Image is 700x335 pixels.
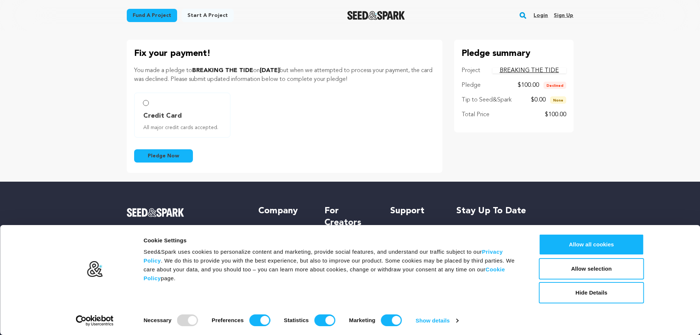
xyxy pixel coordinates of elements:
div: Seed&Spark uses cookies to personalize content and marketing, provide social features, and unders... [144,247,523,283]
img: logo [86,261,103,278]
h5: Company [258,205,309,217]
p: Tip to Seed&Spark [462,96,511,104]
button: Pledge Now [134,149,193,163]
p: Project [462,66,480,75]
p: Pledge summary [462,47,566,60]
strong: Preferences [212,317,244,323]
div: Cookie Settings [144,236,523,245]
a: Show details [416,315,458,326]
strong: Necessary [144,317,172,323]
button: Allow selection [539,258,644,279]
h5: Stay up to date [456,205,574,217]
a: Sign up [554,10,573,21]
a: Usercentrics Cookiebot - opens in a new window [62,315,127,326]
strong: Marketing [349,317,376,323]
span: $100.00 [518,82,539,88]
h5: For Creators [324,205,376,229]
p: Fix your payment! [134,47,435,60]
strong: Statistics [284,317,309,323]
button: Allow all cookies [539,234,644,255]
legend: Consent Selection [143,311,144,312]
p: $100.00 [545,110,566,119]
span: $0.00 [531,97,546,103]
a: Seed&Spark Homepage [127,208,244,217]
p: Total Price [462,110,489,119]
a: BREAKING THE TIDE [492,68,566,74]
span: Credit Card [143,111,182,121]
span: None [550,96,566,104]
a: Login [534,10,548,21]
p: You made a pledge to on but when we attempted to process your payment, the card was declined. Ple... [134,66,435,84]
h5: Support [390,205,441,217]
span: All major credit cards accepted. [143,124,224,131]
span: Declined [543,82,566,89]
span: Pledge Now [148,152,179,160]
img: Seed&Spark Logo [127,208,184,217]
a: Start a project [182,9,234,22]
span: [DATE] [260,68,280,74]
a: Fund a project [127,9,177,22]
p: Pledge [462,81,481,90]
a: Seed&Spark Homepage [347,11,405,20]
button: Hide Details [539,282,644,303]
span: BREAKING THE TIDE [192,68,253,74]
img: Seed&Spark Logo Dark Mode [347,11,405,20]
